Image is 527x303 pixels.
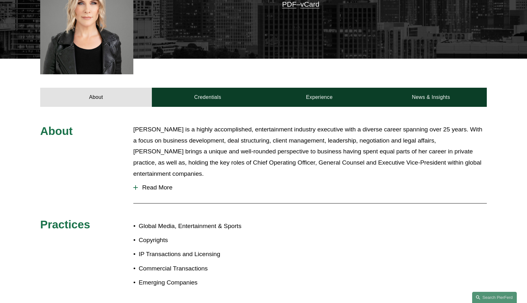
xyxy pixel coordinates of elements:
[139,249,263,260] p: IP Transactions and Licensing
[138,184,487,191] span: Read More
[139,263,263,274] p: Commercial Transactions
[282,0,296,8] a: PDF
[139,221,263,232] p: Global Media, Entertainment & Sports
[375,88,487,107] a: News & Insights
[40,218,90,231] span: Practices
[139,277,263,288] p: Emerging Companies
[133,124,487,179] p: [PERSON_NAME] is a highly accomplished, entertainment industry executive with a diverse career sp...
[472,292,517,303] a: Search this site
[263,88,375,107] a: Experience
[152,88,263,107] a: Credentials
[301,0,320,8] a: vCard
[40,125,73,137] span: About
[133,179,487,196] button: Read More
[139,235,263,246] p: Copyrights
[40,88,152,107] a: About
